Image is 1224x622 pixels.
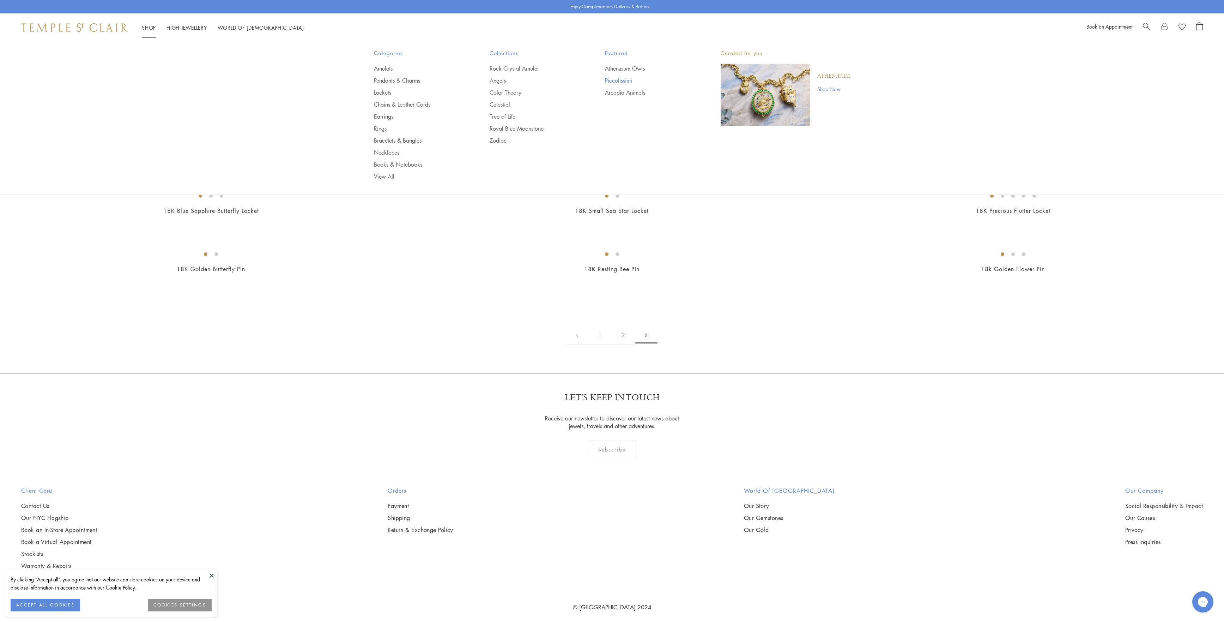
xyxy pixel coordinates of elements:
[374,149,461,156] a: Necklaces
[374,65,461,72] a: Amulets
[817,72,850,80] a: Athenæum
[721,49,850,58] p: Curated for you
[218,24,304,31] a: World of [DEMOGRAPHIC_DATA]World of [DEMOGRAPHIC_DATA]
[605,77,692,84] a: Piccolissimi
[21,562,97,570] a: Warranty & Repairs
[588,325,612,345] a: 1
[21,514,97,522] a: Our NYC Flagship
[163,207,259,215] a: 18K Blue Sapphire Butterfly Locket
[605,89,692,96] a: Arcadia Animals
[374,101,461,108] a: Chains & Leather Cords
[817,85,850,93] a: Shop Now
[490,49,577,58] span: Collections
[566,325,588,345] a: Previous page
[21,23,128,32] img: Temple St. Clair
[1143,22,1150,33] a: Search
[490,137,577,144] a: Zodiac
[575,207,649,215] a: 18K Small Sea Star Locket
[612,325,635,345] a: 2
[541,414,684,430] p: Receive our newsletter to discover our latest news about jewels, travels and other adventures.
[490,89,577,96] a: Color Theory
[374,161,461,168] a: Books & Notebooks
[490,77,577,84] a: Angels
[11,575,212,592] div: By clicking “Accept all”, you agree that our website can store cookies on your device and disclos...
[374,77,461,84] a: Pendants & Charms
[744,514,835,522] a: Our Gemstones
[11,599,80,611] button: ACCEPT ALL COOKIES
[490,113,577,120] a: Tree of Life
[142,24,156,31] a: ShopShop
[21,538,97,546] a: Book a Virtual Appointment
[388,526,453,534] a: Return & Exchange Policy
[573,603,652,611] a: © [GEOGRAPHIC_DATA] 2024
[744,486,835,495] h2: World of [GEOGRAPHIC_DATA]
[1125,486,1203,495] h2: Our Company
[388,502,453,510] a: Payment
[1125,538,1203,546] a: Press Inquiries
[635,327,658,343] span: 3
[1178,22,1186,33] a: View Wishlist
[605,65,692,72] a: Athenæum Owls
[21,526,97,534] a: Book an In-Store Appointment
[565,391,660,404] p: LET'S KEEP IN TOUCH
[584,265,640,273] a: 18K Resting Bee Pin
[374,49,461,58] span: Categories
[374,89,461,96] a: Lockets
[21,550,97,558] a: Stockists
[21,502,97,510] a: Contact Us
[21,486,97,495] h2: Client Care
[605,49,692,58] span: Featured
[177,265,245,273] a: 18K Golden Butterfly Pin
[374,137,461,144] a: Bracelets & Bangles
[1189,589,1217,615] iframe: Gorgias live chat messenger
[1125,514,1203,522] a: Our Causes
[142,23,304,32] nav: Main navigation
[976,207,1050,215] a: 18K Precious Flutter Locket
[374,125,461,132] a: Rings
[570,3,650,10] p: Enjoy Complimentary Delivery & Returns
[166,24,207,31] a: High JewelleryHigh Jewellery
[374,113,461,120] a: Earrings
[388,486,453,495] h2: Orders
[388,514,453,522] a: Shipping
[490,65,577,72] a: Rock Crystal Amulet
[1125,502,1203,510] a: Social Responsibility & Impact
[981,265,1045,273] a: 18k Golden Flower Pin
[744,526,835,534] a: Our Gold
[588,441,636,458] div: Subscribe
[1196,22,1203,33] a: Open Shopping Bag
[148,599,212,611] button: COOKIES SETTINGS
[1125,526,1203,534] a: Privacy
[1086,23,1132,30] a: Book an Appointment
[374,173,461,180] a: View All
[744,502,835,510] a: Our Story
[490,101,577,108] a: Celestial
[490,125,577,132] a: Royal Blue Moonstone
